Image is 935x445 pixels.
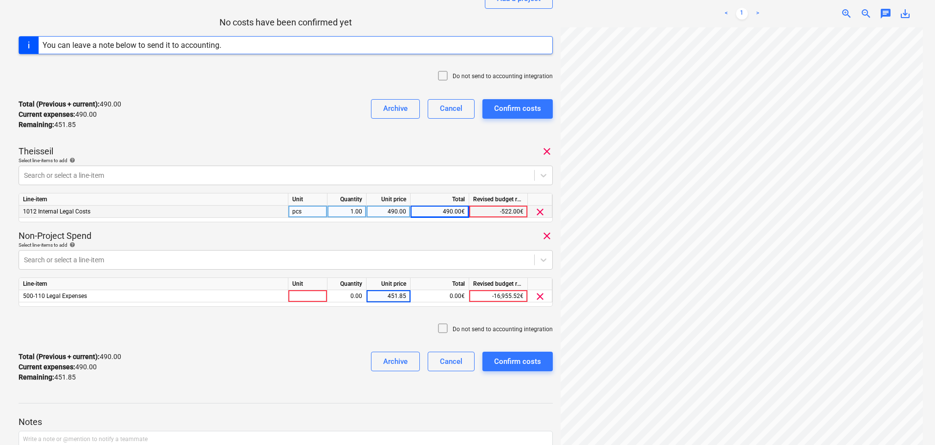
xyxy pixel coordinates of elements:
span: 500-110 Legal Expenses [23,293,87,299]
p: 490.00 [19,99,121,109]
span: help [67,242,75,248]
strong: Total (Previous + current) : [19,353,100,360]
span: zoom_out [860,8,872,20]
span: zoom_in [841,8,852,20]
span: clear [541,146,553,157]
div: 1.00 [331,206,362,218]
div: Line-item [19,193,288,206]
span: help [67,157,75,163]
div: You can leave a note below to send it to accounting. [43,41,221,50]
strong: Remaining : [19,121,54,128]
div: Cancel [440,102,462,115]
div: 490.00€ [411,206,469,218]
iframe: Chat Widget [886,398,935,445]
div: Unit price [367,193,411,206]
div: Select line-items to add [19,242,553,248]
div: Archive [383,102,408,115]
p: Do not send to accounting integration [453,72,553,81]
p: Theisseil [19,146,53,157]
p: 451.85 [19,120,76,130]
button: Cancel [428,352,475,371]
button: Archive [371,352,420,371]
div: Unit [288,278,327,290]
p: Notes [19,416,553,428]
div: Archive [383,355,408,368]
div: 490.00 [370,206,406,218]
span: clear [534,291,546,302]
strong: Total (Previous + current) : [19,100,100,108]
div: -522.00€ [469,206,528,218]
div: Select line-items to add [19,157,553,164]
strong: Current expenses : [19,363,75,371]
div: 0.00 [331,290,362,302]
button: Cancel [428,99,475,119]
p: 490.00 [19,362,97,372]
div: Revised budget remaining [469,193,528,206]
div: Unit [288,193,327,206]
p: 490.00 [19,352,121,362]
p: Non-Project Spend [19,230,91,242]
a: Previous page [720,8,732,20]
div: 0.00€ [411,290,469,302]
div: Confirm costs [494,102,541,115]
div: Total [411,278,469,290]
button: Confirm costs [482,352,553,371]
div: Cancel [440,355,462,368]
button: Confirm costs [482,99,553,119]
p: 451.85 [19,372,76,382]
a: Page 1 is your current page [736,8,748,20]
span: 1012 Internal Legal Costs [23,208,90,215]
p: No costs have been confirmed yet [19,17,553,28]
div: -16,955.52€ [469,290,528,302]
span: clear [534,206,546,218]
strong: Current expenses : [19,110,75,118]
div: Quantity [327,193,367,206]
div: pcs [288,206,327,218]
div: Quantity [327,278,367,290]
span: save_alt [899,8,911,20]
div: Confirm costs [494,355,541,368]
p: Do not send to accounting integration [453,325,553,334]
a: Next page [752,8,763,20]
div: Unit price [367,278,411,290]
button: Archive [371,99,420,119]
strong: Remaining : [19,373,54,381]
span: chat [880,8,892,20]
div: Line-item [19,278,288,290]
span: clear [541,230,553,242]
div: Revised budget remaining [469,278,528,290]
div: Total [411,193,469,206]
p: 490.00 [19,109,97,120]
